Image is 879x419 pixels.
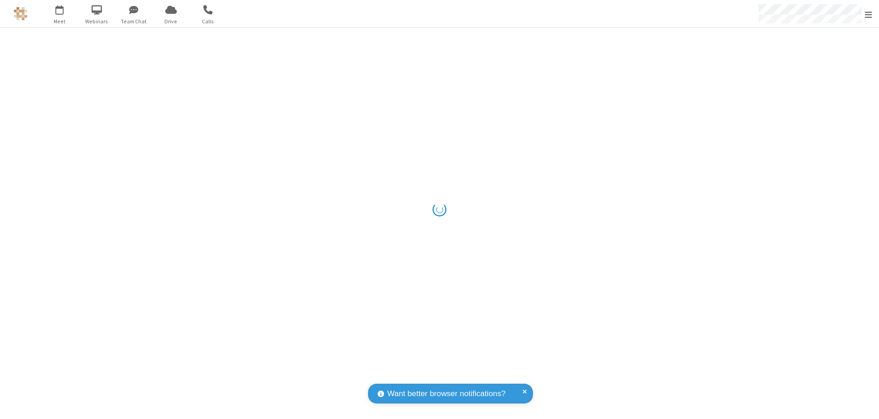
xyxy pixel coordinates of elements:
[191,17,225,26] span: Calls
[43,17,77,26] span: Meet
[14,7,27,21] img: QA Selenium DO NOT DELETE OR CHANGE
[387,388,505,400] span: Want better browser notifications?
[80,17,114,26] span: Webinars
[117,17,151,26] span: Team Chat
[154,17,188,26] span: Drive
